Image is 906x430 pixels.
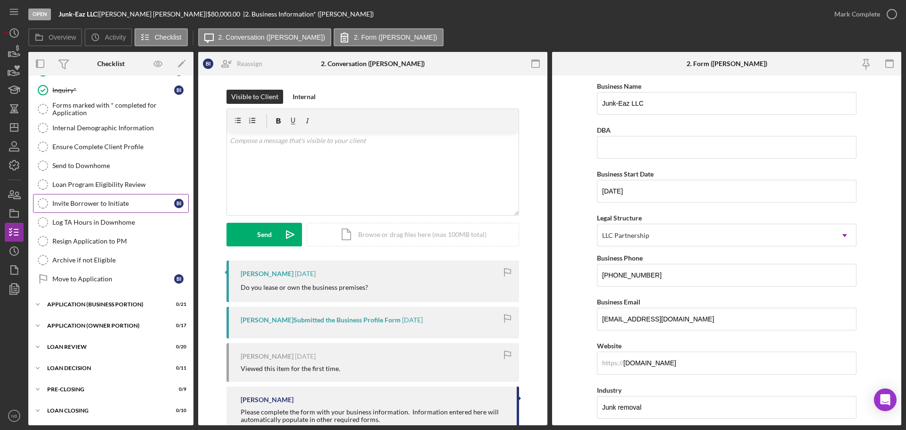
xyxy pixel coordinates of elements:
[11,413,17,419] text: NB
[169,408,186,413] div: 0 / 10
[59,10,97,18] b: Junk-Eaz LLC
[33,137,189,156] a: Ensure Complete Client Profile
[241,408,507,423] div: Please complete the form with your business information. Information entered here will automatica...
[198,54,272,73] button: BIReassign
[597,342,621,350] label: Website
[99,10,207,18] div: [PERSON_NAME] [PERSON_NAME] |
[834,5,880,24] div: Mark Complete
[334,28,444,46] button: 2. Form ([PERSON_NAME])
[174,274,184,284] div: B I
[47,323,163,329] div: APPLICATION (OWNER PORTION)
[257,223,272,246] div: Send
[169,302,186,307] div: 0 / 21
[169,323,186,329] div: 0 / 17
[169,387,186,392] div: 0 / 9
[33,156,189,175] a: Send to Downhome
[49,34,76,41] label: Overview
[597,386,621,394] label: Industry
[207,10,243,18] div: $80,000.00
[33,213,189,232] a: Log TA Hours in Downhome
[52,181,188,188] div: Loan Program Eligibility Review
[47,365,163,371] div: LOAN DECISION
[52,124,188,132] div: Internal Demographic Information
[5,406,24,425] button: NB
[241,270,294,278] div: [PERSON_NAME]
[602,232,649,239] div: LLC Partnership
[155,34,182,41] label: Checklist
[203,59,213,69] div: B I
[597,298,640,306] label: Business Email
[218,34,325,41] label: 2. Conversation ([PERSON_NAME])
[597,82,641,90] label: Business Name
[52,275,174,283] div: Move to Application
[169,344,186,350] div: 0 / 20
[288,90,320,104] button: Internal
[169,365,186,371] div: 0 / 11
[33,251,189,270] a: Archive if not Eligible
[321,60,425,67] div: 2. Conversation ([PERSON_NAME])
[33,232,189,251] a: Resign Application to PM
[52,101,188,117] div: Forms marked with * completed for Application
[597,126,611,134] label: DBA
[28,28,82,46] button: Overview
[52,219,188,226] div: Log TA Hours in Downhome
[52,237,188,245] div: Resign Application to PM
[241,365,340,372] div: Viewed this item for the first time.
[241,316,401,324] div: [PERSON_NAME] Submitted the Business Profile Form
[134,28,188,46] button: Checklist
[226,90,283,104] button: Visible to Client
[47,408,163,413] div: LOAN CLOSING
[174,199,184,208] div: B I
[47,344,163,350] div: LOAN REVIEW
[602,359,623,367] div: https://
[59,10,99,18] div: |
[174,85,184,95] div: B I
[241,396,294,404] div: [PERSON_NAME]
[597,254,643,262] label: Business Phone
[52,162,188,169] div: Send to Downhome
[84,28,132,46] button: Activity
[47,387,163,392] div: PRE-CLOSING
[237,54,262,73] div: Reassign
[687,60,767,67] div: 2. Form ([PERSON_NAME])
[47,302,163,307] div: APPLICATION (BUSINESS PORTION)
[226,223,302,246] button: Send
[293,90,316,104] div: Internal
[33,100,189,118] a: Forms marked with * completed for Application
[105,34,126,41] label: Activity
[33,118,189,137] a: Internal Demographic Information
[33,270,189,288] a: Move to ApplicationBI
[243,10,374,18] div: | 2. Business Information* ([PERSON_NAME])
[402,316,423,324] time: 2025-07-30 12:27
[241,353,294,360] div: [PERSON_NAME]
[52,143,188,151] div: Ensure Complete Client Profile
[97,60,125,67] div: Checklist
[33,81,189,100] a: Inquiry*BI
[295,353,316,360] time: 2025-07-30 12:24
[33,194,189,213] a: Invite Borrower to InitiateBI
[198,28,331,46] button: 2. Conversation ([PERSON_NAME])
[33,175,189,194] a: Loan Program Eligibility Review
[52,256,188,264] div: Archive if not Eligible
[241,282,368,293] p: Do you lease or own the business premises?
[597,170,654,178] label: Business Start Date
[825,5,901,24] button: Mark Complete
[52,200,174,207] div: Invite Borrower to Initiate
[52,86,174,94] div: Inquiry*
[231,90,278,104] div: Visible to Client
[295,270,316,278] time: 2025-08-05 16:10
[354,34,437,41] label: 2. Form ([PERSON_NAME])
[874,388,897,411] div: Open Intercom Messenger
[28,8,51,20] div: Open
